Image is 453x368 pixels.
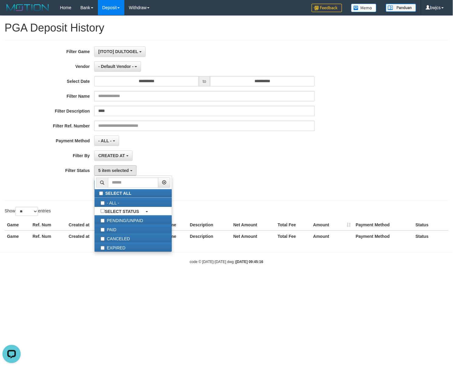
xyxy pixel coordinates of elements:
input: PENDING/UNPAID [101,219,105,223]
th: Net Amount [231,231,275,242]
button: - Default Vendor - [94,61,141,72]
span: - ALL - [98,138,112,143]
th: Payment Method [353,219,413,231]
small: code © [DATE]-[DATE] dwg | [190,260,263,264]
th: Game [5,231,30,242]
th: Net Amount [231,219,275,231]
label: PAID [95,225,172,234]
strong: [DATE] 09:45:16 [236,260,263,264]
img: panduan.png [386,4,416,12]
img: MOTION_logo.png [5,3,51,12]
th: Amount [311,219,353,231]
h1: PGA Deposit History [5,22,448,34]
button: CREATED AT [94,150,133,161]
th: Total Fee [275,219,311,231]
th: Status [413,219,448,231]
th: Ref. Num [30,219,66,231]
input: SELECT ALL [99,191,103,195]
button: [ITOTO] DULTOGEL [94,46,146,57]
th: Status [413,231,448,242]
label: Show entries [5,207,51,216]
button: - ALL - [94,136,119,146]
label: PENDING/UNPAID [95,215,172,225]
span: 5 item selected [98,168,129,173]
img: Feedback.jpg [312,4,342,12]
label: CANCELED [95,234,172,243]
th: Game [5,219,30,231]
button: Open LiveChat chat widget [2,2,21,21]
input: PAID [101,228,105,232]
b: SELECT STATUS [105,209,139,214]
label: EXPIRED [95,243,172,252]
span: - Default Vendor - [98,64,133,69]
th: Payment Method [353,231,413,242]
th: Description [188,219,231,231]
th: Created at [66,231,116,242]
input: - ALL - [101,201,105,205]
img: Button%20Memo.svg [351,4,377,12]
th: Created at [66,219,116,231]
th: Ref. Num [30,231,66,242]
button: 5 item selected [94,165,136,176]
label: - ALL - [95,198,172,207]
a: SELECT STATUS [95,207,172,215]
span: [ITOTO] DULTOGEL [98,49,138,54]
th: Name [162,219,188,231]
th: Amount [311,231,353,242]
input: CANCELED [101,237,105,241]
th: Name [162,231,188,242]
input: EXPIRED [101,246,105,250]
span: to [199,76,210,86]
input: SELECT STATUS [101,209,105,213]
th: Description [188,231,231,242]
th: Total Fee [275,231,311,242]
select: Showentries [15,207,38,216]
span: CREATED AT [98,153,125,158]
label: SELECT ALL [95,189,172,198]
